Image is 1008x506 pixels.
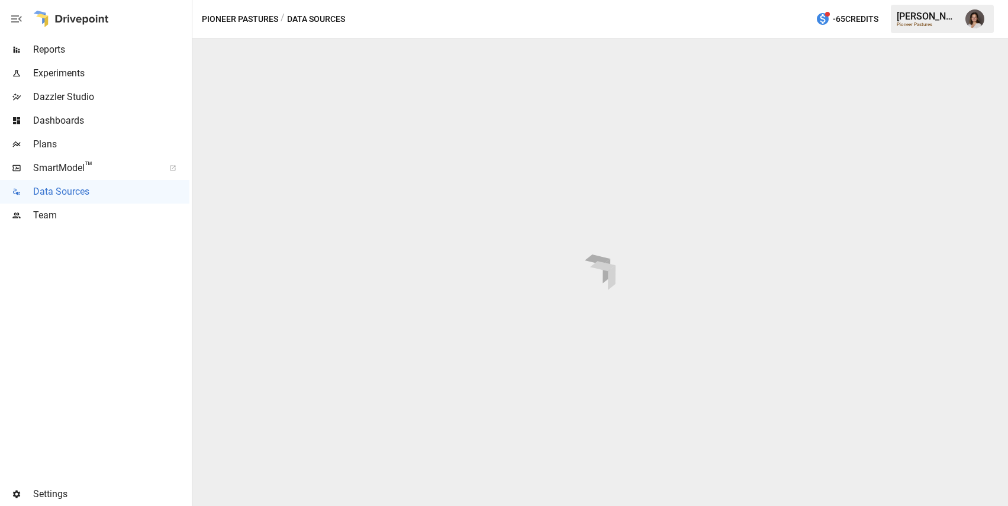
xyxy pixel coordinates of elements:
span: -65 Credits [833,12,878,27]
span: Reports [33,43,189,57]
span: ™ [85,159,93,174]
span: Dashboards [33,114,189,128]
img: drivepoint-animation.ef608ccb.svg [585,254,616,290]
button: Pioneer Pastures [202,12,278,27]
span: Team [33,208,189,223]
img: Franziska Ibscher [965,9,984,28]
button: Franziska Ibscher [958,2,991,36]
div: Pioneer Pastures [897,22,958,27]
span: Plans [33,137,189,152]
span: Data Sources [33,185,189,199]
div: [PERSON_NAME] [897,11,958,22]
div: / [281,12,285,27]
span: Settings [33,487,189,501]
span: Dazzler Studio [33,90,189,104]
span: Experiments [33,66,189,80]
button: -65Credits [811,8,883,30]
span: SmartModel [33,161,156,175]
